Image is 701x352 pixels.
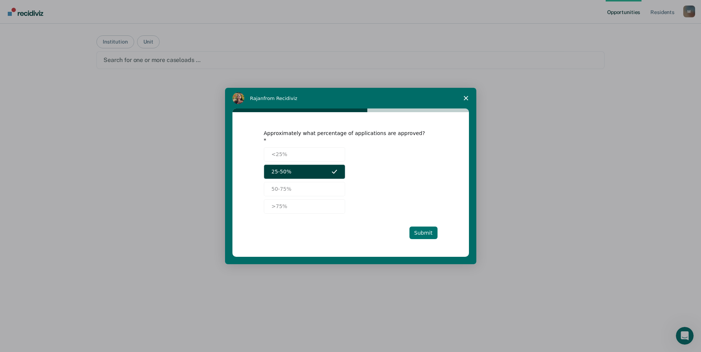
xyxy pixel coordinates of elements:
span: 25-50% [272,168,292,176]
button: <25% [264,147,345,162]
div: Approximately what percentage of applications are approved? [264,130,426,143]
button: 25-50% [264,165,345,179]
button: Submit [409,227,438,239]
img: Profile image for Rajan [232,92,244,104]
span: Close survey [456,88,476,108]
span: from Recidiviz [263,96,297,101]
span: Rajan [250,96,264,101]
span: 50-75% [272,185,292,193]
span: >75% [272,203,287,210]
button: >75% [264,199,345,214]
button: 50-75% [264,182,345,196]
span: <25% [272,151,287,158]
